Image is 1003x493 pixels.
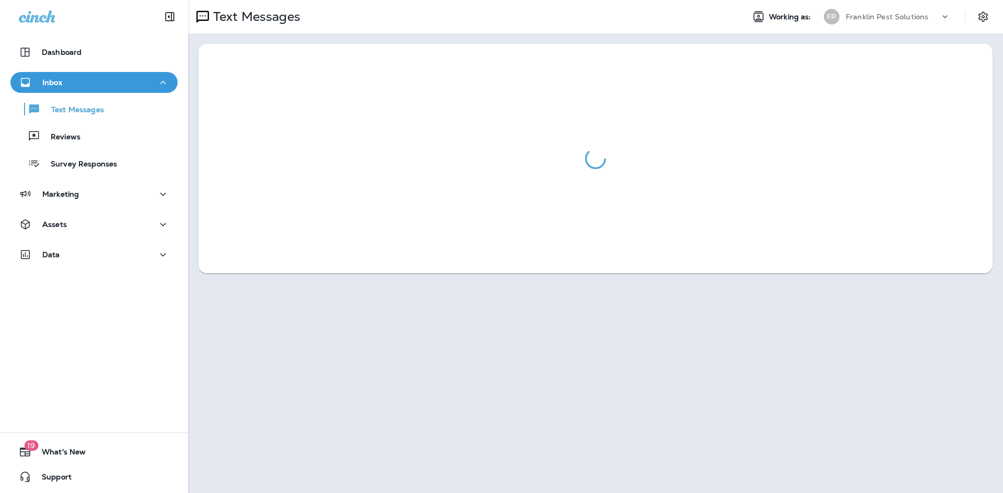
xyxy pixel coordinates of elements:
[42,48,81,56] p: Dashboard
[10,72,178,93] button: Inbox
[10,441,178,462] button: 19What's New
[769,13,813,21] span: Working as:
[824,9,839,25] div: FP
[10,125,178,147] button: Reviews
[10,152,178,174] button: Survey Responses
[155,6,184,27] button: Collapse Sidebar
[10,214,178,235] button: Assets
[974,7,993,26] button: Settings
[31,473,72,485] span: Support
[10,244,178,265] button: Data
[42,190,79,198] p: Marketing
[209,9,300,25] p: Text Messages
[41,105,104,115] p: Text Messages
[10,466,178,487] button: Support
[42,78,62,87] p: Inbox
[40,133,80,142] p: Reviews
[40,160,117,170] p: Survey Responses
[24,440,38,451] span: 19
[42,220,67,229] p: Assets
[42,250,60,259] p: Data
[10,98,178,120] button: Text Messages
[31,448,86,460] span: What's New
[10,184,178,205] button: Marketing
[10,42,178,63] button: Dashboard
[846,13,928,21] p: Franklin Pest Solutions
